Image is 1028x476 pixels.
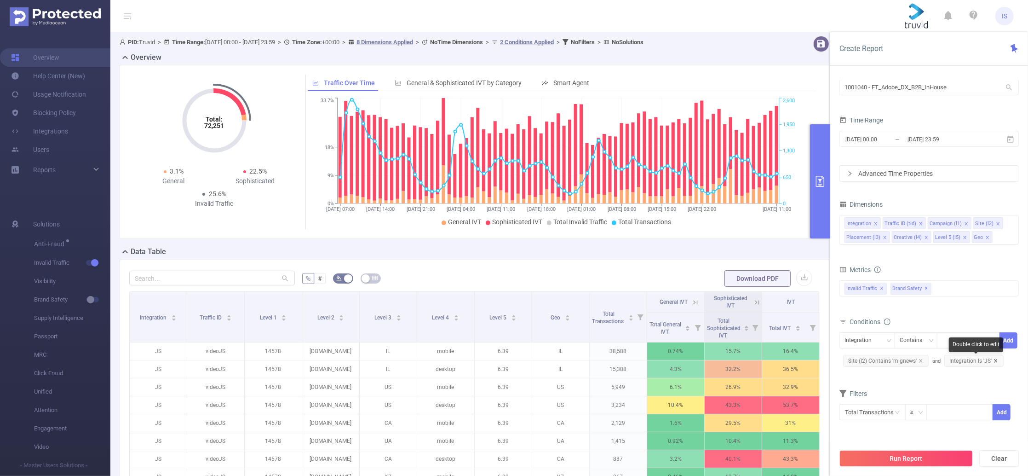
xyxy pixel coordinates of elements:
[360,360,417,378] p: IL
[883,235,887,241] i: icon: close
[475,396,532,414] p: 6.39
[874,267,881,273] i: icon: info-circle
[590,450,647,468] p: 887
[11,122,68,140] a: Integrations
[707,318,741,339] span: Total Sophisticated IVT
[360,450,417,468] p: CA
[475,414,532,432] p: 6.39
[281,313,287,319] div: Sort
[34,346,110,364] span: MRC
[783,174,791,180] tspan: 650
[245,378,302,396] p: 14578
[475,378,532,396] p: 6.39
[396,317,402,320] i: icon: caret-down
[1002,7,1007,25] span: IS
[647,360,704,378] p: 4.3%
[511,313,517,316] i: icon: caret-up
[302,396,359,414] p: [DOMAIN_NAME]
[131,52,161,63] h2: Overview
[590,360,647,378] p: 15,388
[171,313,177,319] div: Sort
[33,166,56,174] span: Reports
[590,414,647,432] p: 2,129
[769,325,792,331] span: Total IVT
[245,396,302,414] p: 14578
[490,314,508,321] span: Level 5
[34,383,110,401] span: Unified
[795,327,800,330] i: icon: caret-down
[762,414,819,432] p: 31%
[187,450,244,468] p: videoJS
[339,313,344,316] i: icon: caret-up
[130,360,187,378] p: JS
[302,450,359,468] p: [DOMAIN_NAME]
[930,218,962,230] div: Campaign (l1)
[705,396,762,414] p: 43.3%
[275,39,284,46] span: >
[928,217,971,229] li: Campaign (l1)
[34,364,110,383] span: Click Fraud
[34,309,110,327] span: Supply Intelligence
[964,221,969,227] i: icon: close
[996,221,1000,227] i: icon: close
[919,221,923,227] i: icon: close
[795,324,801,330] div: Sort
[650,321,682,335] span: Total General IVT
[763,206,791,212] tspan: [DATE] 11:00
[407,206,435,212] tspan: [DATE] 21:00
[33,215,60,233] span: Solutions
[705,342,762,360] p: 15.7%
[527,206,556,212] tspan: [DATE] 18:00
[321,98,334,104] tspan: 33.7%
[454,313,459,319] div: Sort
[10,7,101,26] img: Protected Media
[590,432,647,450] p: 1,415
[762,432,819,450] p: 11.3%
[744,324,749,327] i: icon: caret-up
[417,450,474,468] p: desktop
[929,338,934,344] i: icon: down
[894,232,922,244] div: Creative (l4)
[172,39,205,46] b: Time Range:
[783,122,795,128] tspan: 1,950
[963,235,967,241] i: icon: close
[907,133,981,145] input: End date
[944,355,1004,367] span: Integration Is 'JS'
[979,450,1019,467] button: Clear
[762,342,819,360] p: 16.4%
[326,206,355,212] tspan: [DATE] 07:00
[130,378,187,396] p: JS
[850,318,890,325] span: Conditions
[34,401,110,419] span: Attention
[844,333,878,348] div: Integration
[844,231,890,243] li: Placement (l3)
[200,314,223,321] span: Traffic ID
[34,241,68,247] span: Anti-Fraud
[356,39,413,46] u: 8 Dimensions Applied
[302,360,359,378] p: [DOMAIN_NAME]
[565,313,570,316] i: icon: caret-up
[660,299,688,305] span: General IVT
[925,283,929,294] span: ✕
[647,342,704,360] p: 0.74%
[511,317,517,320] i: icon: caret-down
[432,314,451,321] span: Level 4
[302,432,359,450] p: [DOMAIN_NAME]
[281,313,287,316] i: icon: caret-up
[187,378,244,396] p: videoJS
[532,396,589,414] p: US
[475,342,532,360] p: 6.39
[245,342,302,360] p: 14578
[628,317,633,320] i: icon: caret-down
[910,405,920,420] div: ≥
[413,39,422,46] span: >
[972,231,993,243] li: Geo
[34,419,110,438] span: Engagement
[900,333,929,348] div: Contains
[647,432,704,450] p: 0.92%
[608,206,636,212] tspan: [DATE] 08:00
[553,218,607,226] span: Total Invalid Traffic
[846,218,871,230] div: Integration
[532,432,589,450] p: UA
[11,67,85,85] a: Help Center (New)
